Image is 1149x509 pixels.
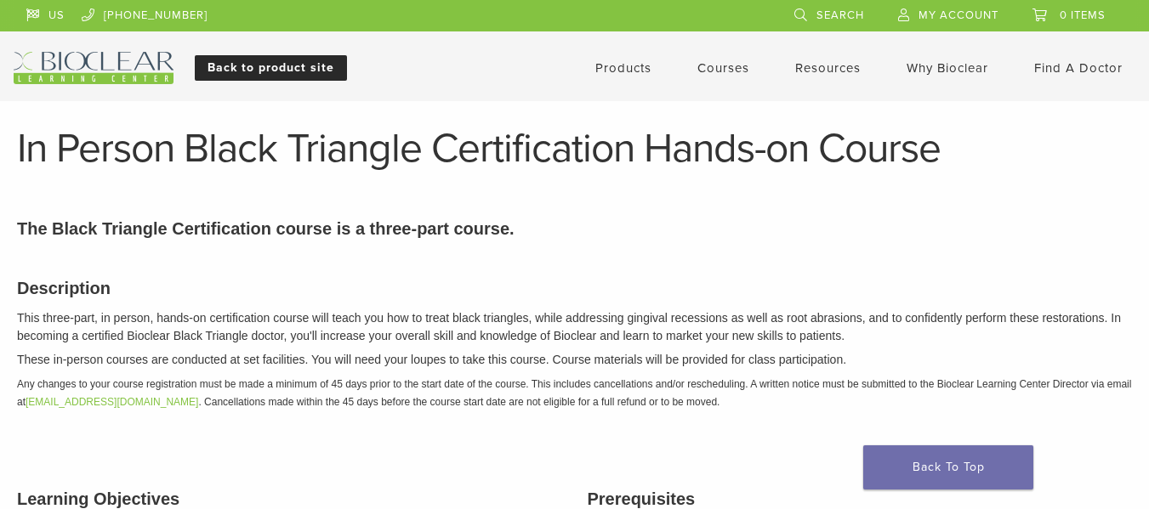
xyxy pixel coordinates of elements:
[1060,8,1106,22] span: 0 items
[816,8,864,22] span: Search
[863,445,1033,489] a: Back To Top
[907,60,988,76] a: Why Bioclear
[697,60,749,76] a: Courses
[17,275,1132,301] h3: Description
[17,378,1131,408] em: Any changes to your course registration must be made a minimum of 45 days prior to the start date...
[1034,60,1123,76] a: Find A Doctor
[795,60,861,76] a: Resources
[14,52,173,84] img: Bioclear
[195,55,347,81] a: Back to product site
[17,216,1132,241] p: The Black Triangle Certification course is a three-part course.
[919,8,998,22] span: My Account
[595,60,651,76] a: Products
[17,351,1132,369] p: These in-person courses are conducted at set facilities. You will need your loupes to take this c...
[26,396,198,408] a: [EMAIL_ADDRESS][DOMAIN_NAME]
[17,309,1132,345] p: This three-part, in person, hands-on certification course will teach you how to treat black trian...
[17,128,1132,169] h1: In Person Black Triangle Certification Hands-on Course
